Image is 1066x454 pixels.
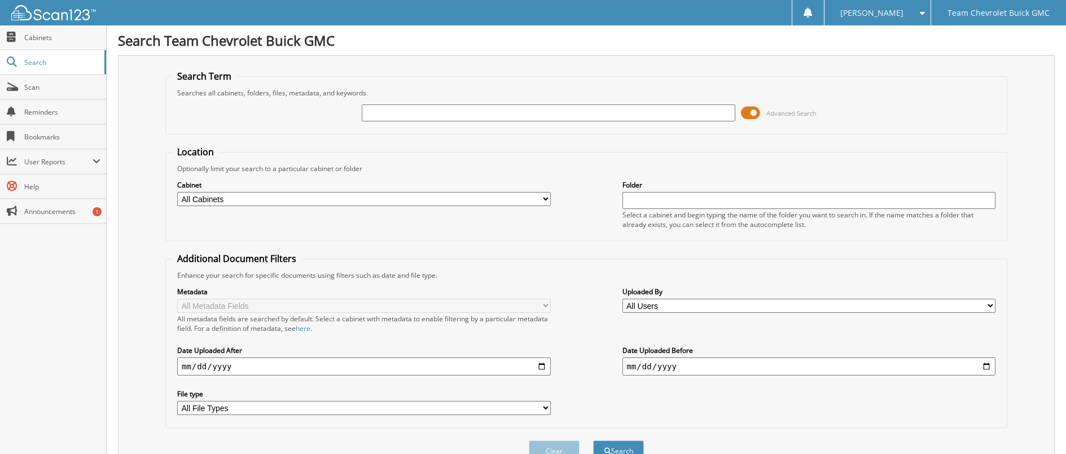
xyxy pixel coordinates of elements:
[177,180,551,190] label: Cabinet
[766,109,817,117] span: Advanced Search
[622,357,996,376] input: end
[24,58,99,67] span: Search
[177,314,551,333] div: All metadata fields are searched by default. Select a cabinet with metadata to enable filtering b...
[24,33,100,42] span: Cabinets
[177,357,551,376] input: start
[24,82,100,92] span: Scan
[24,207,100,216] span: Announcements
[172,252,302,265] legend: Additional Document Filters
[24,107,100,117] span: Reminders
[177,389,551,399] label: File type
[622,180,996,190] label: Folder
[24,157,93,167] span: User Reports
[172,270,1001,280] div: Enhance your search for specific documents using filters such as date and file type.
[947,10,1050,16] span: Team Chevrolet Buick GMC
[24,132,100,142] span: Bookmarks
[172,70,237,82] legend: Search Term
[172,164,1001,173] div: Optionally limit your search to a particular cabinet or folder
[24,182,100,191] span: Help
[11,5,96,20] img: scan123-logo-white.svg
[622,346,996,355] label: Date Uploaded Before
[93,207,102,216] div: 1
[296,324,310,333] a: here
[172,146,220,158] legend: Location
[172,88,1001,98] div: Searches all cabinets, folders, files, metadata, and keywords
[118,31,1055,50] h1: Search Team Chevrolet Buick GMC
[622,210,996,229] div: Select a cabinet and begin typing the name of the folder you want to search in. If the name match...
[840,10,903,16] span: [PERSON_NAME]
[177,346,551,355] label: Date Uploaded After
[177,287,551,296] label: Metadata
[622,287,996,296] label: Uploaded By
